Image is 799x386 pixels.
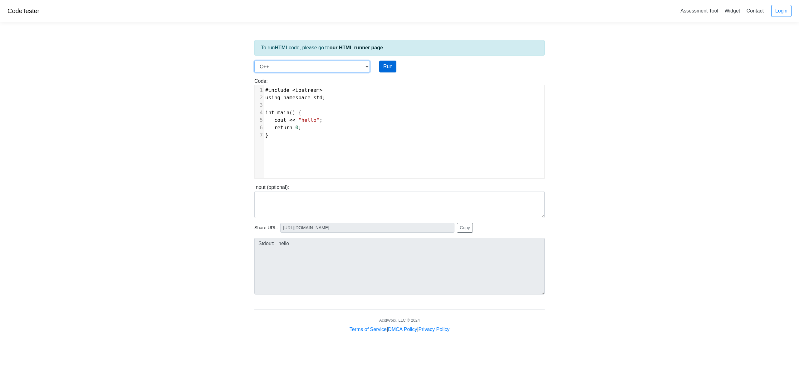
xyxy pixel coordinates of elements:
[722,6,743,16] a: Widget
[255,87,264,94] div: 1
[7,7,39,14] a: CodeTester
[265,125,301,131] span: ;
[295,125,298,131] span: 0
[379,61,396,72] button: Run
[678,6,721,16] a: Assessment Tool
[255,94,264,101] div: 2
[771,5,792,17] a: Login
[250,184,549,218] div: Input (optional):
[255,116,264,124] div: 5
[289,117,295,123] span: <<
[330,45,383,50] a: our HTML runner page
[280,223,454,233] input: No share available yet
[275,45,288,50] strong: HTML
[419,327,450,332] a: Privacy Policy
[265,132,268,138] span: }
[350,326,449,333] div: | |
[295,87,319,93] span: iostream
[254,225,278,231] span: Share URL:
[319,87,322,93] span: >
[313,95,322,101] span: std
[255,109,264,116] div: 4
[350,327,387,332] a: Terms of Service
[265,87,289,93] span: #include
[265,117,322,123] span: ;
[298,117,319,123] span: "hello"
[274,125,292,131] span: return
[379,317,420,323] div: AcidWorx, LLC © 2024
[277,110,290,116] span: main
[744,6,766,16] a: Contact
[457,223,473,233] button: Copy
[283,95,311,101] span: namespace
[265,95,280,101] span: using
[388,327,417,332] a: DMCA Policy
[265,95,326,101] span: ;
[254,40,545,56] div: To run code, please go to .
[265,110,274,116] span: int
[255,131,264,139] div: 7
[274,117,287,123] span: cout
[292,87,296,93] span: <
[255,101,264,109] div: 3
[255,124,264,131] div: 6
[250,77,549,179] div: Code:
[265,110,301,116] span: () {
